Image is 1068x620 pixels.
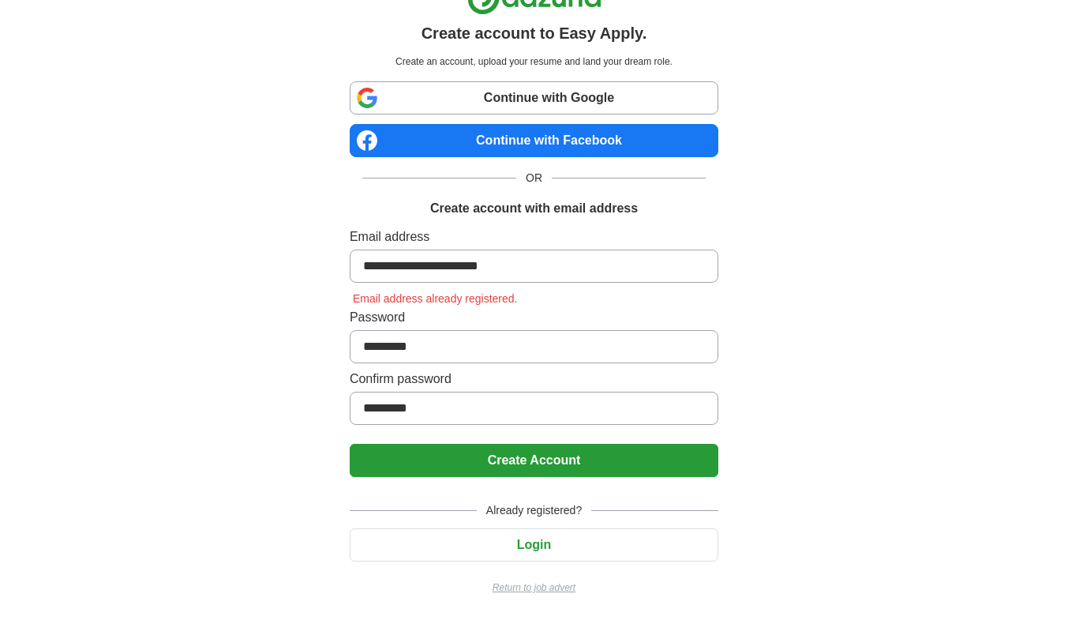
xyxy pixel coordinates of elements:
h1: Create account with email address [430,199,638,218]
button: Create Account [350,444,718,477]
label: Email address [350,227,718,246]
span: Email address already registered. [350,292,521,305]
span: Already registered? [477,502,591,519]
label: Confirm password [350,370,718,389]
a: Login [350,538,718,551]
span: OR [516,170,552,186]
a: Return to job advert [350,581,718,595]
label: Password [350,308,718,327]
a: Continue with Facebook [350,124,718,157]
p: Create an account, upload your resume and land your dream role. [353,54,715,69]
a: Continue with Google [350,81,718,115]
button: Login [350,528,718,562]
h1: Create account to Easy Apply. [422,21,647,45]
